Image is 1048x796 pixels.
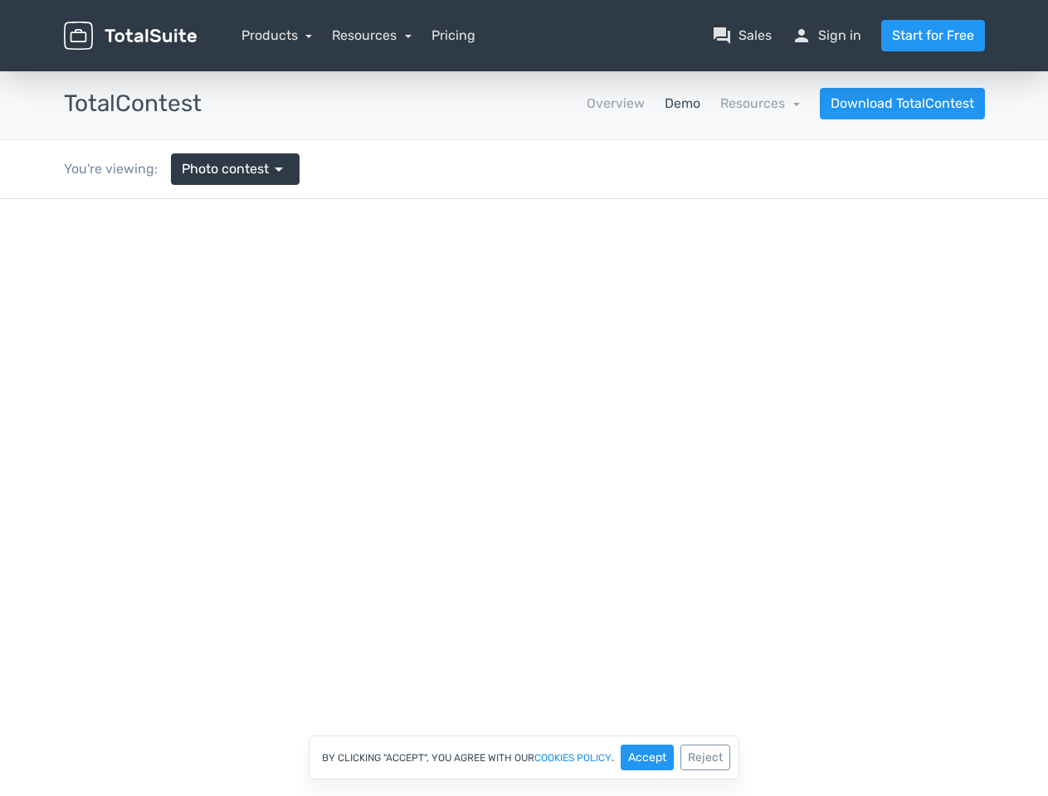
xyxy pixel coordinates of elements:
a: Resources [332,27,412,43]
a: Start for Free [881,20,985,51]
a: cookies policy [534,753,612,763]
a: personSign in [792,26,861,46]
a: question_answerSales [712,26,772,46]
a: Overview [587,94,645,114]
a: Products [241,27,313,43]
span: arrow_drop_down [269,159,289,179]
span: Photo contest [182,159,269,179]
a: Pricing [431,26,475,46]
a: Photo contest arrow_drop_down [171,153,300,185]
a: Resources [720,95,800,111]
span: question_answer [712,26,732,46]
a: Demo [665,94,700,114]
button: Reject [680,745,730,770]
a: Download TotalContest [820,88,985,119]
img: TotalSuite for WordPress [64,22,197,51]
div: By clicking "Accept", you agree with our . [309,735,739,779]
button: Accept [621,745,674,770]
span: person [792,26,812,46]
div: You're viewing: [64,159,171,179]
h3: TotalContest [64,91,202,117]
